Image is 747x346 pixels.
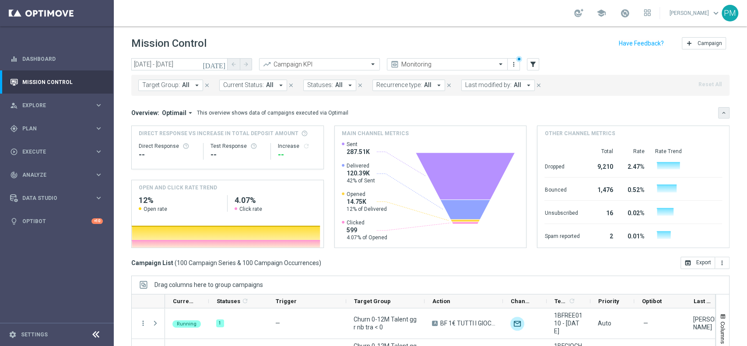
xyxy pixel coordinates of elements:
[22,70,103,94] a: Mission Control
[243,61,249,67] i: arrow_forward
[445,80,453,90] button: close
[529,60,537,68] i: filter_alt
[235,195,316,206] h2: 4.07%
[139,129,298,137] span: Direct Response VS Increase In Total Deposit Amount
[177,321,196,327] span: Running
[259,58,380,70] ng-select: Campaign KPI
[10,195,103,202] div: Data Studio keyboard_arrow_right
[175,259,177,267] span: (
[544,228,579,242] div: Spam reported
[698,40,722,46] span: Campaign
[231,61,237,67] i: arrow_back
[347,148,370,156] span: 287.51K
[643,319,648,327] span: —
[10,102,103,109] button: person_search Explore keyboard_arrow_right
[131,259,321,267] h3: Campaign List
[277,81,285,89] i: arrow_drop_down
[718,107,729,119] button: keyboard_arrow_down
[223,81,264,89] span: Current Status:
[347,206,387,213] span: 12% of Delivered
[590,159,613,173] div: 9,210
[162,109,186,117] span: Optimail
[95,124,103,133] i: keyboard_arrow_right
[686,40,693,47] i: add
[131,58,228,70] input: Select date range
[276,298,297,304] span: Trigger
[440,319,495,327] span: BF 1€ TUTTI I GIOCHI
[203,60,226,68] i: [DATE]
[10,56,103,63] div: equalizer Dashboard
[510,61,517,68] i: more_vert
[694,298,715,304] span: Last Modified By
[357,82,363,88] i: close
[590,182,613,196] div: 1,476
[154,281,263,288] span: Drag columns here to group campaigns
[715,257,729,269] button: more_vert
[242,297,249,304] i: refresh
[9,331,17,339] i: settings
[372,80,445,91] button: Recurrence type: All arrow_drop_down
[722,5,738,21] div: PM
[203,80,211,90] button: close
[193,81,201,89] i: arrow_drop_down
[275,320,280,327] span: —
[177,259,319,267] span: 100 Campaign Series & 100 Campaign Occurrences
[461,80,535,91] button: Last modified by: All arrow_drop_down
[509,59,518,70] button: more_vert
[172,319,201,328] colored-tag: Running
[154,281,263,288] div: Row Groups
[387,58,508,70] ng-select: Monitoring
[680,259,729,266] multiple-options-button: Export to CSV
[10,148,103,155] button: play_circle_outline Execute keyboard_arrow_right
[303,143,310,150] button: refresh
[201,58,228,71] button: [DATE]
[139,184,217,192] h4: OPEN AND CLICK RATE TREND
[21,332,48,337] a: Settings
[693,315,722,331] div: Carlos Eduardo Raffosalazar
[173,298,194,304] span: Current Status
[22,196,95,201] span: Data Studio
[424,81,431,89] span: All
[10,79,103,86] button: Mission Control
[131,109,159,117] h3: Overview:
[10,171,103,178] button: track_changes Analyze keyboard_arrow_right
[598,320,611,327] span: Auto
[346,81,354,89] i: arrow_drop_down
[10,217,18,225] i: lightbulb
[510,317,524,331] img: Optimail
[554,311,583,335] span: 1BFREE0110 - 2025-10-01
[623,205,644,219] div: 0.02%
[307,81,333,89] span: Statuses:
[182,81,189,89] span: All
[139,319,147,327] button: more_vert
[347,177,375,184] span: 42% of Sent
[536,82,542,88] i: close
[544,182,579,196] div: Bounced
[516,56,522,62] div: There are unsaved changes
[278,150,316,160] div: --
[590,205,613,219] div: 16
[263,60,271,69] i: trending_up
[721,110,727,116] i: keyboard_arrow_down
[567,296,575,306] span: Calculate column
[347,219,387,226] span: Clicked
[303,80,356,91] button: Statuses: All arrow_drop_down
[139,195,220,206] h2: 12%
[347,226,387,234] span: 599
[139,143,196,150] div: Direct Response
[210,150,264,160] div: --
[266,81,274,89] span: All
[590,228,613,242] div: 2
[210,143,264,150] div: Test Response
[527,58,539,70] button: filter_alt
[10,101,18,109] i: person_search
[544,159,579,173] div: Dropped
[568,297,575,304] i: refresh
[619,40,664,46] input: Have Feedback?
[465,81,512,89] span: Last modified by:
[95,194,103,202] i: keyboard_arrow_right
